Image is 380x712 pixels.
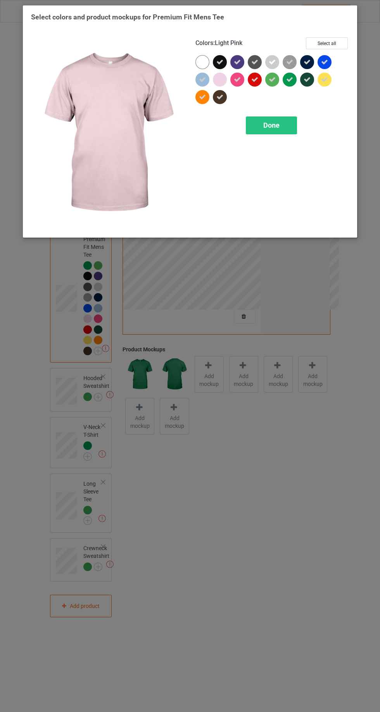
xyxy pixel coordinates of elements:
[263,121,280,129] span: Done
[283,55,297,69] img: heather_texture.png
[31,37,185,229] img: regular.jpg
[215,39,242,47] span: Light Pink
[31,13,224,21] span: Select colors and product mockups for Premium Fit Mens Tee
[195,39,242,47] h4: :
[195,39,213,47] span: Colors
[306,37,348,49] button: Select all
